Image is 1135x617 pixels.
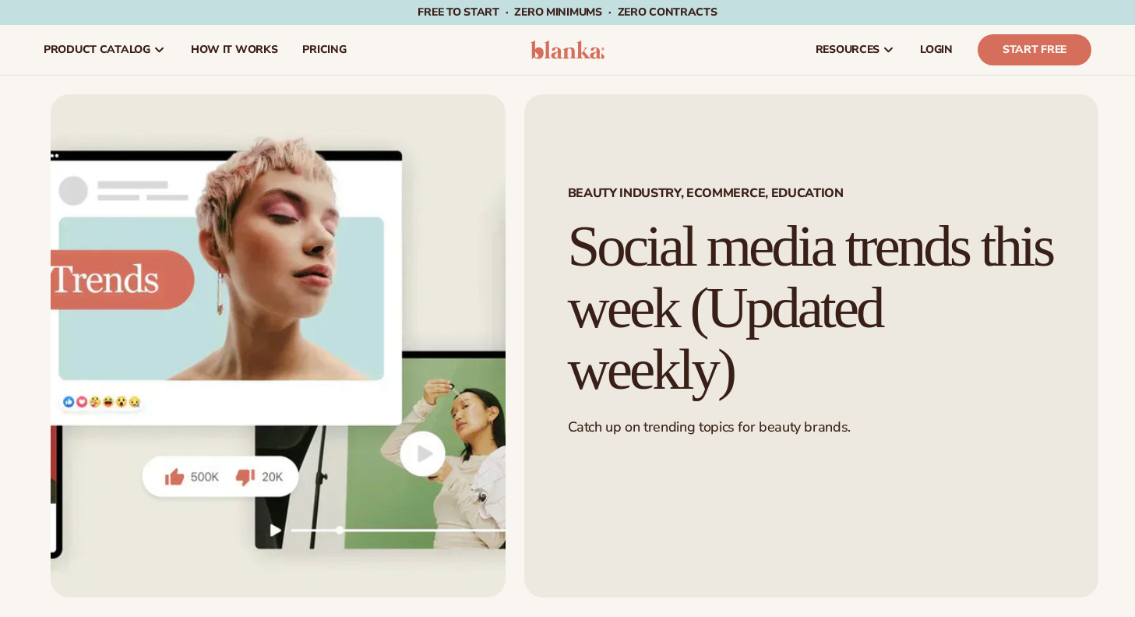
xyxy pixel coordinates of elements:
[418,5,717,19] span: Free to start · ZERO minimums · ZERO contracts
[51,94,506,598] img: Social media trends this week (Updated weekly)
[568,187,1055,199] span: Beauty Industry, Ecommerce, Education
[44,44,150,56] span: product catalog
[920,44,953,56] span: LOGIN
[568,418,851,436] span: Catch up on trending topics for beauty brands.
[191,44,278,56] span: How It Works
[978,34,1091,65] a: Start Free
[302,44,346,56] span: pricing
[816,44,879,56] span: resources
[290,25,358,75] a: pricing
[803,25,908,75] a: resources
[31,25,178,75] a: product catalog
[908,25,965,75] a: LOGIN
[568,216,1055,400] h1: Social media trends this week (Updated weekly)
[178,25,291,75] a: How It Works
[530,41,605,59] img: logo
